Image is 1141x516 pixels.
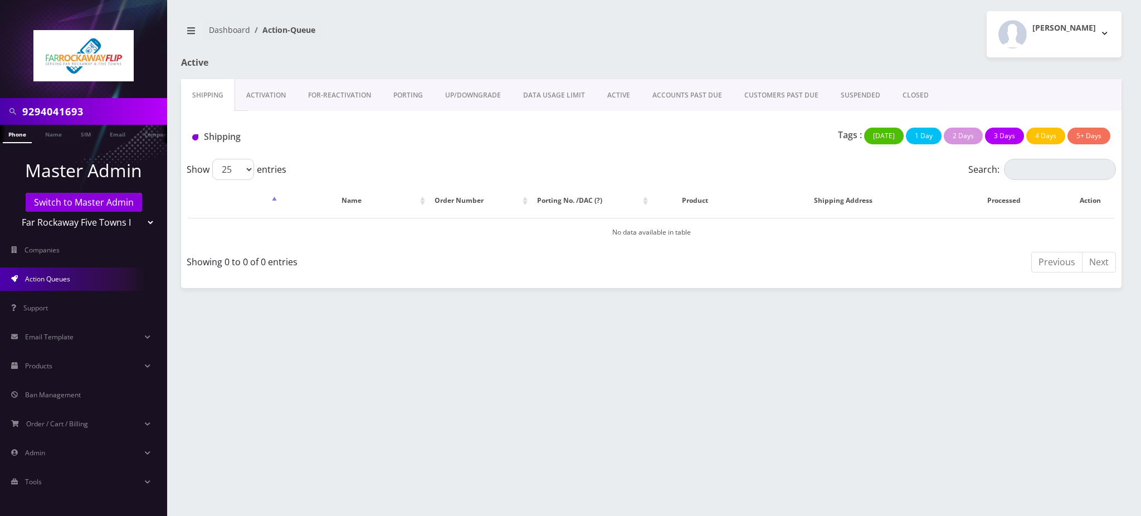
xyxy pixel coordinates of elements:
a: Previous [1031,252,1083,272]
a: Shipping [181,79,235,111]
td: No data available in table [188,218,1115,246]
a: CUSTOMERS PAST DUE [733,79,830,111]
span: Email Template [25,332,74,342]
a: ACCOUNTS PAST DUE [641,79,733,111]
a: Dashboard [209,25,250,35]
a: PORTING [382,79,434,111]
th: Name: activate to sort column ascending [281,184,428,217]
a: Phone [3,125,32,143]
img: Far Rockaway Five Towns Flip [33,30,134,81]
th: : activate to sort column descending [188,184,280,217]
button: 1 Day [906,128,942,144]
button: 5+ Days [1067,128,1110,144]
th: Shipping Address [739,184,948,217]
button: [DATE] [864,128,904,144]
input: Search in Company [22,101,164,122]
button: 3 Days [985,128,1024,144]
nav: breadcrumb [181,18,643,50]
label: Search: [968,159,1116,180]
img: Shipping [192,134,198,140]
th: Processed: activate to sort column ascending [949,184,1064,217]
h2: [PERSON_NAME] [1032,23,1096,33]
span: Action Queues [25,274,70,284]
span: Tools [25,477,42,486]
a: Switch to Master Admin [26,193,142,212]
th: Action [1065,184,1115,217]
li: Action-Queue [250,24,315,36]
a: Activation [235,79,297,111]
label: Show entries [187,159,286,180]
span: Companies [25,245,60,255]
div: Showing 0 to 0 of 0 entries [187,251,643,269]
a: FOR-REActivation [297,79,382,111]
span: Admin [25,448,45,457]
th: Product [652,184,738,217]
a: Email [104,125,131,142]
a: SUSPENDED [830,79,891,111]
a: Next [1082,252,1116,272]
select: Showentries [212,159,254,180]
span: Ban Management [25,390,81,400]
a: Name [40,125,67,142]
a: UP/DOWNGRADE [434,79,512,111]
input: Search: [1004,159,1116,180]
h1: Shipping [192,132,487,142]
a: CLOSED [891,79,940,111]
span: Order / Cart / Billing [26,419,88,429]
button: 4 Days [1026,128,1065,144]
a: ACTIVE [596,79,641,111]
p: Tags : [838,128,862,142]
a: Company [139,125,176,142]
a: SIM [75,125,96,142]
button: [PERSON_NAME] [987,11,1122,57]
span: Products [25,361,52,371]
button: 2 Days [944,128,983,144]
th: Order Number: activate to sort column ascending [429,184,530,217]
th: Porting No. /DAC (?): activate to sort column ascending [532,184,651,217]
span: Support [23,303,48,313]
h1: Active [181,57,484,68]
a: DATA USAGE LIMIT [512,79,596,111]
